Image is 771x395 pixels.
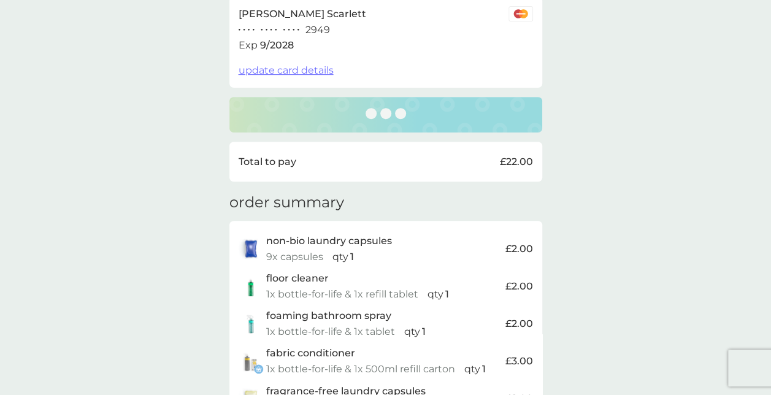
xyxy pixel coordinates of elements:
[239,6,366,22] p: [PERSON_NAME] Scarlett
[422,324,426,340] p: 1
[266,308,391,324] p: foaming bathroom spray
[288,27,290,33] p: ●
[239,37,258,53] p: Exp
[270,27,272,33] p: ●
[505,241,533,257] p: £2.00
[297,27,299,33] p: ●
[239,63,334,79] button: update card details
[275,27,277,33] p: ●
[266,233,392,249] p: non-bio laundry capsules
[243,27,245,33] p: ●
[445,286,449,302] p: 1
[505,316,533,332] p: £2.00
[293,27,295,33] p: ●
[404,324,420,340] p: qty
[428,286,443,302] p: qty
[266,361,455,377] p: 1x bottle-for-life & 1x 500ml refill carton
[505,278,533,294] p: £2.00
[283,27,286,33] p: ●
[500,154,533,170] p: £22.00
[350,249,354,265] p: 1
[239,27,241,33] p: ●
[305,22,330,38] p: 2949
[260,37,294,53] p: 9 / 2028
[266,270,329,286] p: floor cleaner
[239,154,296,170] p: Total to pay
[239,64,334,76] span: update card details
[266,249,323,265] p: 9x capsules
[248,27,250,33] p: ●
[482,361,486,377] p: 1
[464,361,480,377] p: qty
[266,286,418,302] p: 1x bottle-for-life & 1x refill tablet
[266,345,355,361] p: fabric conditioner
[229,194,344,212] h3: order summary
[505,353,533,369] p: £3.00
[266,324,395,340] p: 1x bottle-for-life & 1x tablet
[252,27,255,33] p: ●
[266,27,268,33] p: ●
[332,249,348,265] p: qty
[261,27,263,33] p: ●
